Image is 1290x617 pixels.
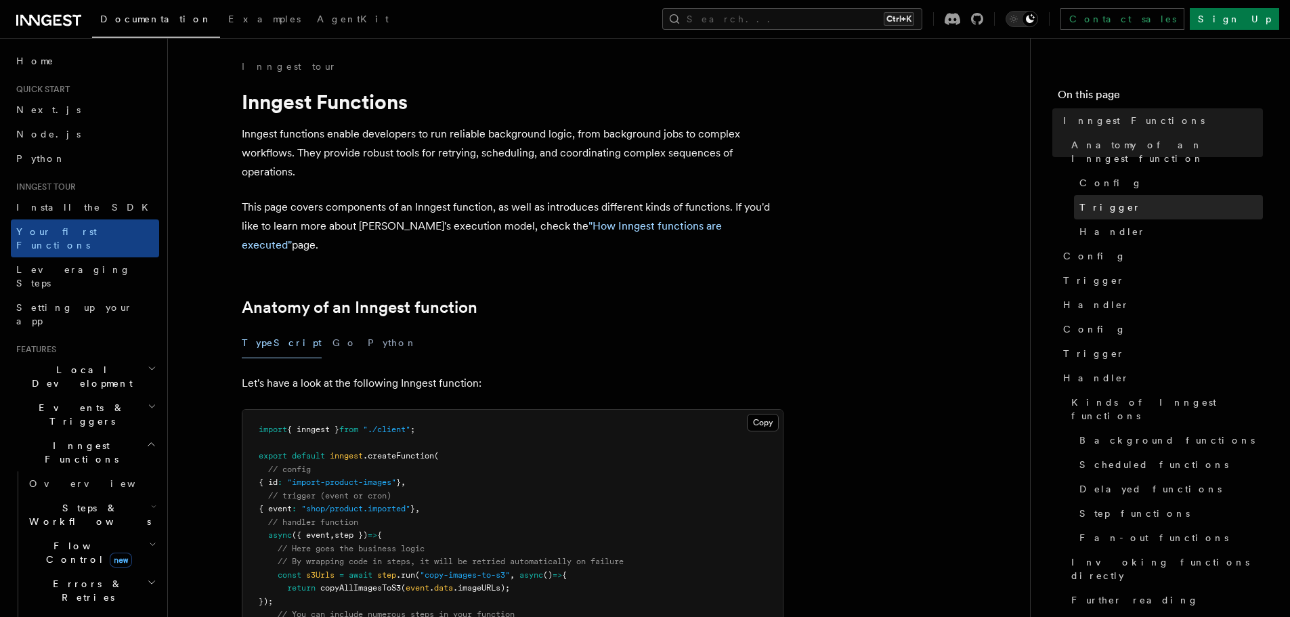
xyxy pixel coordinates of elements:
button: Flow Controlnew [24,534,159,572]
span: Invoking functions directly [1071,555,1263,582]
span: : [278,477,282,487]
span: // config [268,465,311,474]
span: => [368,530,377,540]
span: Quick start [11,84,70,95]
span: // Here goes the business logic [278,544,425,553]
span: Config [1063,249,1126,263]
button: Errors & Retries [24,572,159,610]
a: Install the SDK [11,195,159,219]
span: { id [259,477,278,487]
span: new [110,553,132,568]
a: Anatomy of an Inngest function [1066,133,1263,171]
a: Leveraging Steps [11,257,159,295]
a: Handler [1074,219,1263,244]
p: This page covers components of an Inngest function, as well as introduces different kinds of func... [242,198,783,255]
span: step [377,570,396,580]
span: Node.js [16,129,81,140]
span: Handler [1063,371,1130,385]
kbd: Ctrl+K [884,12,914,26]
span: copyAllImagesToS3 [320,583,401,593]
a: Config [1058,244,1263,268]
span: { event [259,504,292,513]
span: Further reading [1071,593,1199,607]
span: "shop/product.imported" [301,504,410,513]
button: Events & Triggers [11,396,159,433]
span: => [553,570,562,580]
span: . [429,583,434,593]
span: return [287,583,316,593]
span: Scheduled functions [1079,458,1228,471]
a: Home [11,49,159,73]
p: Inngest functions enable developers to run reliable background logic, from background jobs to com... [242,125,783,182]
span: }); [259,597,273,606]
a: Contact sales [1060,8,1184,30]
span: // handler function [268,517,358,527]
a: AgentKit [309,4,397,37]
span: ( [401,583,406,593]
span: Anatomy of an Inngest function [1071,138,1263,165]
h4: On this page [1058,87,1263,108]
a: Trigger [1058,341,1263,366]
span: Local Development [11,363,148,390]
p: Let's have a look at the following Inngest function: [242,374,783,393]
a: Your first Functions [11,219,159,257]
span: Handler [1063,298,1130,312]
button: TypeScript [242,328,322,358]
a: Delayed functions [1074,477,1263,501]
span: = [339,570,344,580]
span: () [543,570,553,580]
a: Handler [1058,293,1263,317]
span: Step functions [1079,507,1190,520]
span: Background functions [1079,433,1255,447]
a: Overview [24,471,159,496]
a: Step functions [1074,501,1263,526]
span: // trigger (event or cron) [268,491,391,501]
span: data [434,583,453,593]
a: Background functions [1074,428,1263,452]
span: export [259,451,287,461]
a: Anatomy of an Inngest function [242,298,477,317]
span: Trigger [1063,347,1125,360]
span: { inngest } [287,425,339,434]
a: Invoking functions directly [1066,550,1263,588]
span: "./client" [363,425,410,434]
a: Sign Up [1190,8,1279,30]
span: ( [415,570,420,580]
span: Setting up your app [16,302,133,326]
button: Python [368,328,417,358]
button: Toggle dark mode [1006,11,1038,27]
span: { [377,530,382,540]
a: Config [1058,317,1263,341]
span: const [278,570,301,580]
span: Examples [228,14,301,24]
span: ( [434,451,439,461]
span: await [349,570,372,580]
a: Trigger [1074,195,1263,219]
span: Kinds of Inngest functions [1071,396,1263,423]
span: "copy-images-to-s3" [420,570,510,580]
a: Fan-out functions [1074,526,1263,550]
span: inngest [330,451,363,461]
a: Examples [220,4,309,37]
span: Fan-out functions [1079,531,1228,545]
span: ; [410,425,415,434]
button: Copy [747,414,779,431]
span: from [339,425,358,434]
span: Documentation [100,14,212,24]
button: Local Development [11,358,159,396]
span: async [519,570,543,580]
span: Errors & Retries [24,577,147,604]
a: Trigger [1058,268,1263,293]
span: Home [16,54,54,68]
span: , [510,570,515,580]
span: Inngest tour [11,182,76,192]
a: Node.js [11,122,159,146]
a: Documentation [92,4,220,38]
span: } [396,477,401,487]
a: Setting up your app [11,295,159,333]
span: Flow Control [24,539,149,566]
span: "import-product-images" [287,477,396,487]
span: Python [16,153,66,164]
span: Leveraging Steps [16,264,131,289]
span: Config [1063,322,1126,336]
